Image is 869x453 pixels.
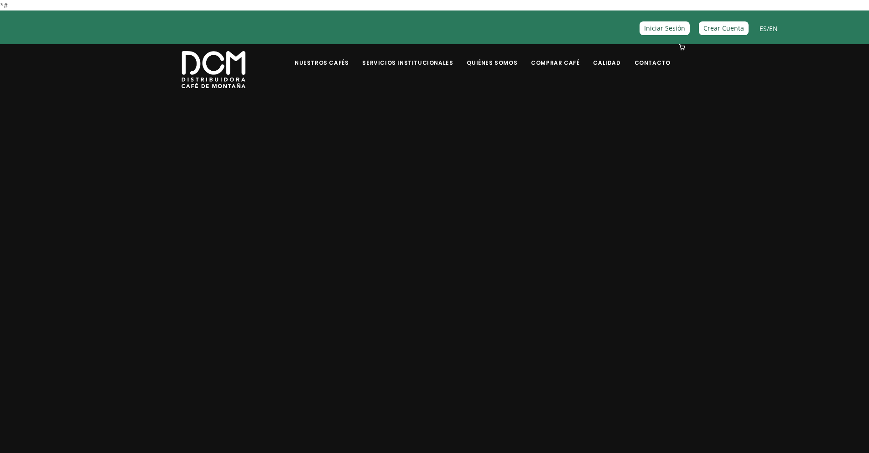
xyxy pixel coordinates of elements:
a: Nuestros Cafés [289,45,354,67]
span: / [760,23,778,34]
a: Iniciar Sesión [640,21,690,35]
a: Quiénes Somos [461,45,523,67]
a: Comprar Café [526,45,585,67]
a: ES [760,24,767,33]
a: Calidad [588,45,626,67]
a: Servicios Institucionales [357,45,458,67]
a: EN [769,24,778,33]
a: Crear Cuenta [699,21,749,35]
a: Contacto [629,45,676,67]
